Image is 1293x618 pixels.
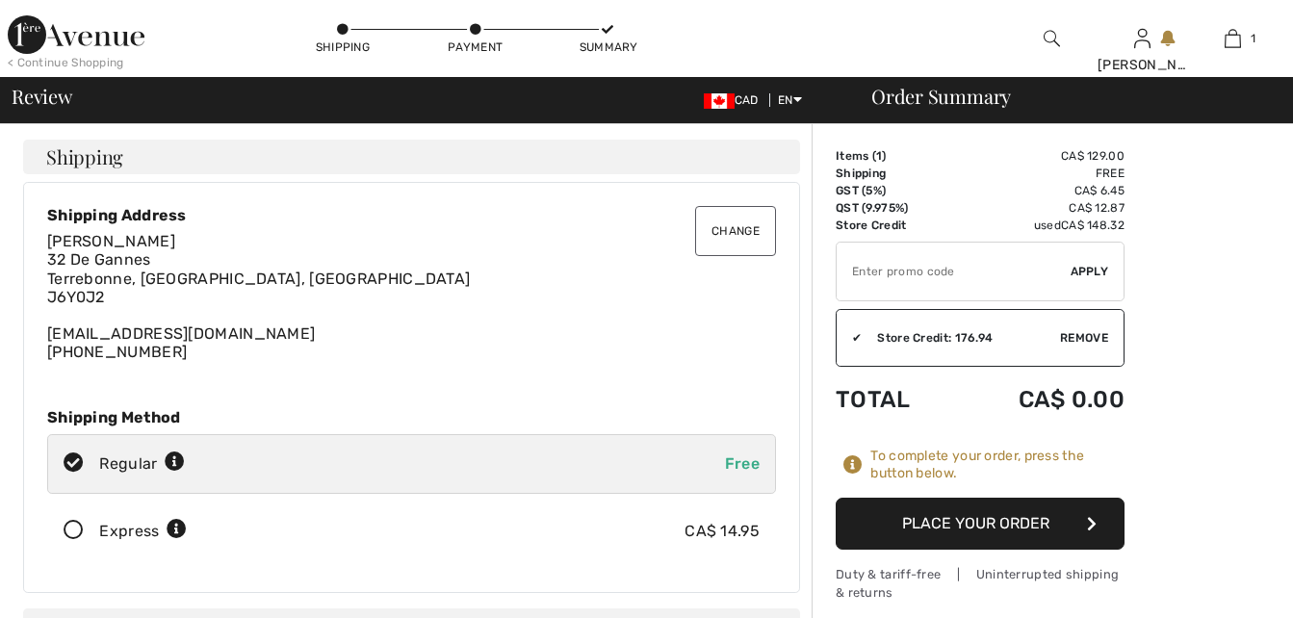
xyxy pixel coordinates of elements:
[1134,27,1151,50] img: My Info
[836,367,955,432] td: Total
[836,147,955,165] td: Items ( )
[47,250,470,305] span: 32 De Gannes Terrebonne, [GEOGRAPHIC_DATA], [GEOGRAPHIC_DATA] J6Y0J2
[1071,263,1109,280] span: Apply
[447,39,504,56] div: Payment
[1044,27,1060,50] img: search the website
[836,165,955,182] td: Shipping
[1134,29,1151,47] a: Sign In
[12,87,72,106] span: Review
[580,39,637,56] div: Summary
[836,498,1125,550] button: Place Your Order
[46,147,123,167] span: Shipping
[955,217,1125,234] td: used
[1060,329,1108,347] span: Remove
[836,182,955,199] td: GST (5%)
[876,149,882,163] span: 1
[836,217,955,234] td: Store Credit
[8,15,144,54] img: 1ère Avenue
[47,206,776,224] div: Shipping Address
[99,452,185,476] div: Regular
[778,93,802,107] span: EN
[1188,27,1277,50] a: 1
[955,199,1125,217] td: CA$ 12.87
[848,87,1281,106] div: Order Summary
[8,54,124,71] div: < Continue Shopping
[685,520,760,543] div: CA$ 14.95
[870,448,1125,482] div: To complete your order, press the button below.
[837,329,862,347] div: ✔
[47,232,175,250] span: [PERSON_NAME]
[1251,30,1255,47] span: 1
[955,147,1125,165] td: CA$ 129.00
[47,408,776,426] div: Shipping Method
[955,165,1125,182] td: Free
[837,243,1071,300] input: Promo code
[836,199,955,217] td: QST (9.975%)
[1061,219,1125,232] span: CA$ 148.32
[99,520,187,543] div: Express
[314,39,372,56] div: Shipping
[862,329,1060,347] div: Store Credit: 176.94
[1098,55,1186,75] div: [PERSON_NAME]
[695,206,776,256] button: Change
[1225,27,1241,50] img: My Bag
[47,232,776,361] div: [EMAIL_ADDRESS][DOMAIN_NAME] [PHONE_NUMBER]
[955,182,1125,199] td: CA$ 6.45
[704,93,735,109] img: Canadian Dollar
[955,367,1125,432] td: CA$ 0.00
[836,565,1125,602] div: Duty & tariff-free | Uninterrupted shipping & returns
[725,454,760,473] span: Free
[704,93,766,107] span: CAD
